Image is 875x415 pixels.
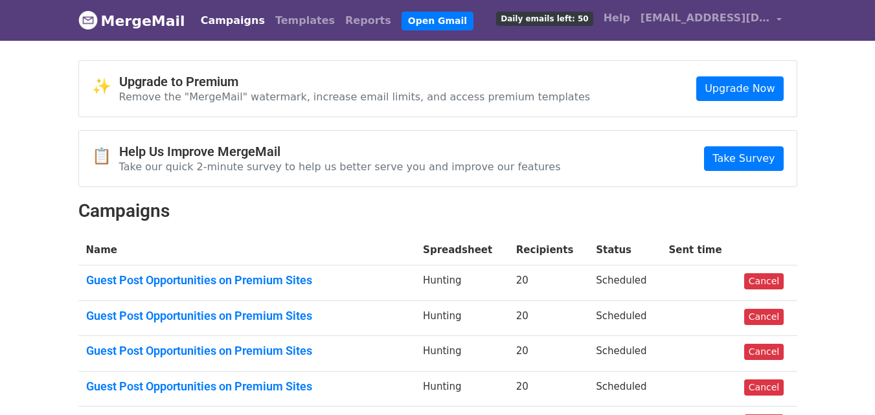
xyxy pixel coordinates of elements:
td: 20 [508,300,588,336]
td: Scheduled [588,336,661,372]
th: Name [78,235,416,265]
a: Upgrade Now [696,76,783,101]
a: Templates [270,8,340,34]
td: 20 [508,265,588,301]
a: Guest Post Opportunities on Premium Sites [86,379,408,394]
td: Hunting [415,371,508,407]
p: Remove the "MergeMail" watermark, increase email limits, and access premium templates [119,90,591,104]
img: MergeMail logo [78,10,98,30]
span: ✨ [92,77,119,96]
a: Campaigns [196,8,270,34]
a: Cancel [744,379,784,396]
a: Cancel [744,309,784,325]
th: Status [588,235,661,265]
td: Scheduled [588,265,661,301]
a: Cancel [744,344,784,360]
th: Sent time [661,235,736,265]
p: Take our quick 2-minute survey to help us better serve you and improve our features [119,160,561,174]
a: Reports [340,8,396,34]
td: Scheduled [588,300,661,336]
a: Daily emails left: 50 [491,5,598,31]
th: Recipients [508,235,588,265]
a: Help [598,5,635,31]
a: Guest Post Opportunities on Premium Sites [86,273,408,287]
td: Hunting [415,336,508,372]
a: MergeMail [78,7,185,34]
span: Daily emails left: 50 [496,12,593,26]
a: Cancel [744,273,784,289]
a: Guest Post Opportunities on Premium Sites [86,309,408,323]
h4: Help Us Improve MergeMail [119,144,561,159]
span: [EMAIL_ADDRESS][DOMAIN_NAME] [641,10,770,26]
h4: Upgrade to Premium [119,74,591,89]
td: Hunting [415,300,508,336]
td: Hunting [415,265,508,301]
span: 📋 [92,147,119,166]
a: Guest Post Opportunities on Premium Sites [86,344,408,358]
a: [EMAIL_ADDRESS][DOMAIN_NAME] [635,5,787,36]
td: 20 [508,336,588,372]
h2: Campaigns [78,200,797,222]
th: Spreadsheet [415,235,508,265]
td: Scheduled [588,371,661,407]
a: Open Gmail [402,12,473,30]
td: 20 [508,371,588,407]
a: Take Survey [704,146,783,171]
